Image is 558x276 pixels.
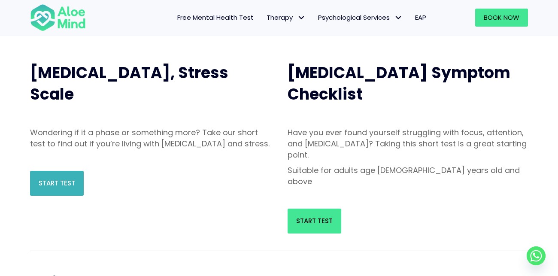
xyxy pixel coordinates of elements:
[30,62,228,105] span: [MEDICAL_DATA], Stress Scale
[288,62,510,105] span: [MEDICAL_DATA] Symptom Checklist
[409,9,433,27] a: EAP
[527,246,546,265] a: Whatsapp
[312,9,409,27] a: Psychological ServicesPsychological Services: submenu
[260,9,312,27] a: TherapyTherapy: submenu
[177,13,254,22] span: Free Mental Health Test
[296,216,333,225] span: Start Test
[288,127,528,161] p: Have you ever found yourself struggling with focus, attention, and [MEDICAL_DATA]? Taking this sh...
[484,13,519,22] span: Book Now
[392,12,404,24] span: Psychological Services: submenu
[30,3,86,32] img: Aloe mind Logo
[475,9,528,27] a: Book Now
[30,127,270,149] p: Wondering if it a phase or something more? Take our short test to find out if you’re living with ...
[288,209,341,234] a: Start Test
[295,12,307,24] span: Therapy: submenu
[318,13,402,22] span: Psychological Services
[97,9,433,27] nav: Menu
[267,13,305,22] span: Therapy
[288,165,528,187] p: Suitable for adults age [DEMOGRAPHIC_DATA] years old and above
[39,179,75,188] span: Start Test
[30,171,84,196] a: Start Test
[415,13,426,22] span: EAP
[171,9,260,27] a: Free Mental Health Test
